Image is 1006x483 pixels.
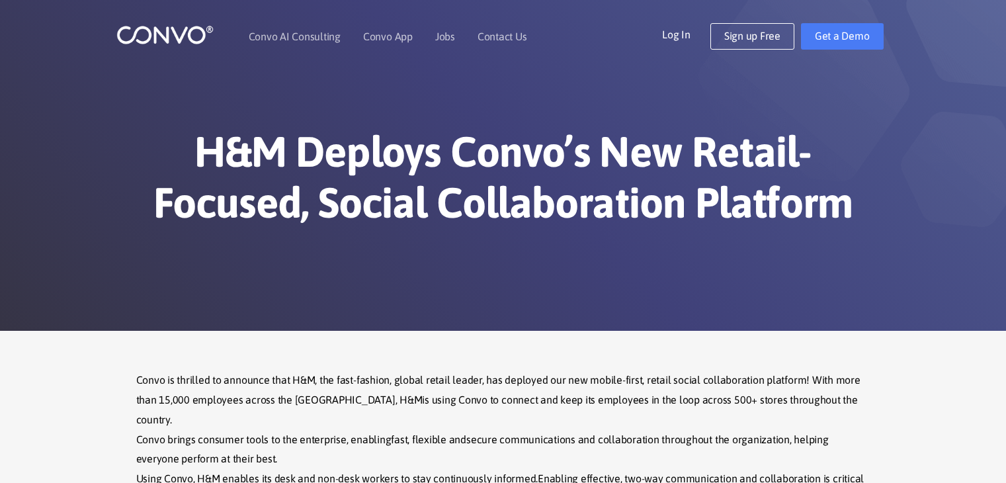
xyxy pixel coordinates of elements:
[136,126,870,238] h1: H&M Deploys Convo’s New Retail-Focused, Social Collaboration Platform
[391,433,466,445] span: fast, flexible and
[136,433,829,465] span: ommunications and collaboration throughout the organization, helping everyone perform at their best.
[801,23,884,50] a: Get a Demo
[136,374,860,406] span: Convo is thrilled to announce that H&M, the fast-fashion, global retail leader, has deployed our ...
[249,31,341,42] a: Convo AI Consulting
[435,31,455,42] a: Jobs
[662,23,710,44] a: Log In
[363,31,413,42] a: Convo App
[478,31,527,42] a: Contact Us
[710,23,794,50] a: Sign up Free
[136,433,392,445] span: Convo brings consumer tools to the enterprise, enabling
[466,433,505,445] span: secure c
[116,24,214,45] img: logo_1.png
[136,394,858,425] span: is using Convo to connect and keep its employees in the loop across 500+ stores throughout the co...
